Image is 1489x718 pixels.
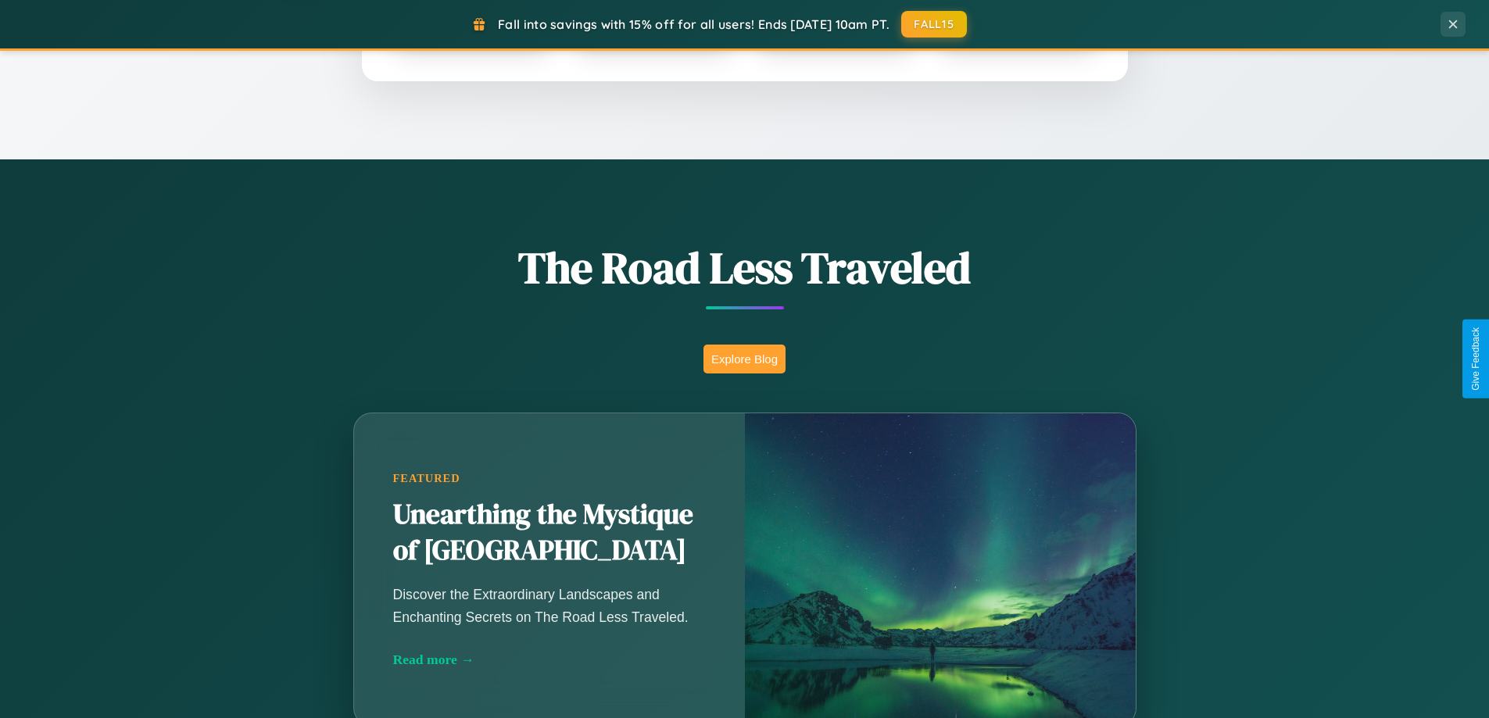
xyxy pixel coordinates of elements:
span: Fall into savings with 15% off for all users! Ends [DATE] 10am PT. [498,16,889,32]
div: Featured [393,472,706,485]
h2: Unearthing the Mystique of [GEOGRAPHIC_DATA] [393,497,706,569]
div: Read more → [393,652,706,668]
p: Discover the Extraordinary Landscapes and Enchanting Secrets on The Road Less Traveled. [393,584,706,627]
button: FALL15 [901,11,967,38]
h1: The Road Less Traveled [276,238,1214,298]
div: Give Feedback [1470,327,1481,391]
button: Explore Blog [703,345,786,373]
